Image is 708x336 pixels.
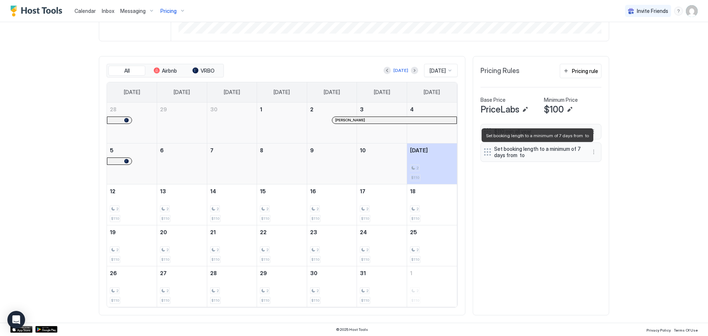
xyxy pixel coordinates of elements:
[102,7,114,15] a: Inbox
[210,188,216,194] span: 14
[210,229,216,235] span: 21
[124,89,140,96] span: [DATE]
[674,7,683,15] div: menu
[110,270,117,276] span: 26
[410,229,417,235] span: 25
[411,67,418,74] button: Next month
[407,103,457,143] td: October 4, 2025
[407,266,457,307] td: November 1, 2025
[407,266,457,280] a: November 1, 2025
[266,207,268,211] span: 2
[207,266,257,280] a: October 28, 2025
[207,103,257,143] td: September 30, 2025
[157,184,207,225] td: October 13, 2025
[107,64,224,78] div: tab-group
[410,188,416,194] span: 18
[589,148,598,156] button: More options
[157,103,207,116] a: September 29, 2025
[10,326,32,333] div: App Store
[257,103,307,116] a: October 1, 2025
[211,257,219,262] span: $110
[207,184,257,198] a: October 14, 2025
[310,270,317,276] span: 30
[107,266,157,307] td: October 26, 2025
[10,6,66,17] div: Host Tools Logo
[261,216,269,221] span: $110
[157,143,207,184] td: October 6, 2025
[565,105,574,114] button: Edit
[407,225,457,266] td: October 25, 2025
[257,225,307,239] a: October 22, 2025
[160,270,167,276] span: 27
[110,147,114,153] span: 5
[116,288,118,293] span: 2
[161,216,169,221] span: $110
[307,103,357,143] td: October 2, 2025
[266,247,268,252] span: 2
[147,66,184,76] button: Airbnb
[107,143,157,157] a: October 5, 2025
[161,257,169,262] span: $110
[407,143,457,184] td: October 11, 2025
[110,106,117,112] span: 28
[157,266,207,280] a: October 27, 2025
[521,105,530,114] button: Edit
[107,225,157,266] td: October 19, 2025
[110,229,116,235] span: 19
[166,207,169,211] span: 2
[416,247,419,252] span: 2
[316,288,319,293] span: 2
[311,257,319,262] span: $110
[207,225,257,239] a: October 21, 2025
[410,147,428,153] span: [DATE]
[560,64,601,78] button: Pricing rule
[261,298,269,303] span: $110
[357,266,407,307] td: October 31, 2025
[572,67,598,75] div: Pricing rule
[157,225,207,266] td: October 20, 2025
[360,270,366,276] span: 31
[646,326,671,333] a: Privacy Policy
[7,311,25,329] div: Open Intercom Messenger
[207,103,257,116] a: September 30, 2025
[486,133,589,138] span: Set booking length to a minimum of 7 days from to
[310,106,313,112] span: 2
[357,143,407,157] a: October 10, 2025
[266,288,268,293] span: 2
[216,82,247,102] a: Tuesday
[361,216,369,221] span: $110
[211,298,219,303] span: $110
[544,97,578,103] span: Minimum Price
[307,225,357,239] a: October 23, 2025
[257,103,307,143] td: October 1, 2025
[257,143,307,157] a: October 8, 2025
[646,328,671,332] span: Privacy Policy
[174,89,190,96] span: [DATE]
[360,106,364,112] span: 3
[207,143,257,184] td: October 7, 2025
[166,82,197,102] a: Monday
[407,103,457,116] a: October 4, 2025
[124,67,130,74] span: All
[374,89,390,96] span: [DATE]
[411,257,419,262] span: $110
[111,298,119,303] span: $110
[307,103,357,116] a: October 2, 2025
[160,147,164,153] span: 6
[261,257,269,262] span: $110
[216,247,219,252] span: 2
[393,67,408,74] div: [DATE]
[102,8,114,14] span: Inbox
[157,225,207,239] a: October 20, 2025
[166,247,169,252] span: 2
[257,266,307,307] td: October 29, 2025
[674,326,698,333] a: Terms Of Use
[357,225,407,239] a: October 24, 2025
[637,8,668,14] span: Invite Friends
[35,326,58,333] div: Google Play Store
[260,147,263,153] span: 8
[407,184,457,198] a: October 18, 2025
[260,106,262,112] span: 1
[210,147,214,153] span: 7
[366,288,368,293] span: 2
